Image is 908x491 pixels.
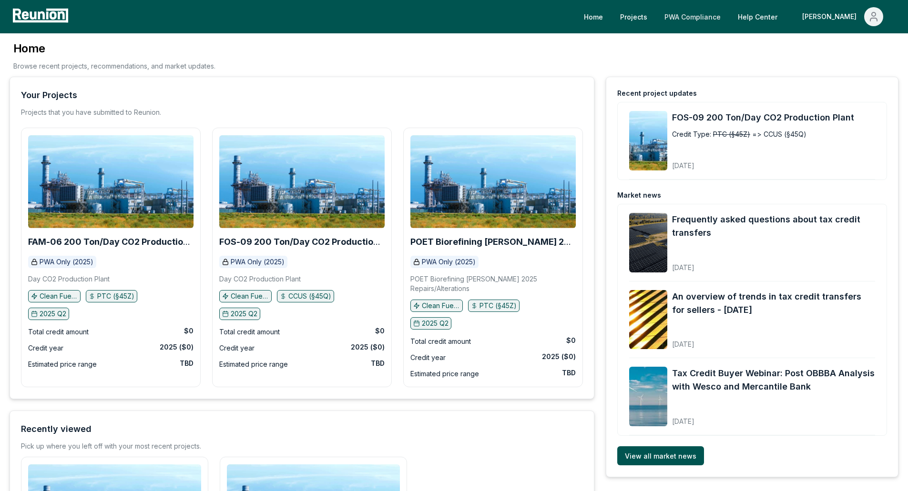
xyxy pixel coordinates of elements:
[629,367,667,426] img: Tax Credit Buyer Webinar: Post OBBBA Analysis with Wesco and Mercantile Bank
[28,308,69,320] button: 2025 Q2
[231,291,269,301] p: Clean Fuel Production
[21,441,201,451] div: Pick up where you left off with your most recent projects.
[21,422,92,436] div: Recently viewed
[219,237,380,256] b: FOS-09 200 Ton/Day CO2 Production Plant
[410,237,575,256] b: POET Biorefining [PERSON_NAME] 2025 Repairs/Alterations
[802,7,860,26] div: [PERSON_NAME]
[629,213,667,272] img: Frequently asked questions about tax credit transfers
[21,89,77,102] div: Your Projects
[672,154,827,170] div: [DATE]
[795,7,891,26] button: [PERSON_NAME]
[730,7,785,26] a: Help Center
[371,359,385,368] div: TBD
[28,274,110,284] p: Day CO2 Production Plant
[160,342,194,352] div: 2025 ($0)
[288,291,331,301] p: CCUS (§45Q)
[612,7,655,26] a: Projects
[672,213,875,240] a: Frequently asked questions about tax credit transfers
[422,319,449,328] p: 2025 Q2
[410,237,576,247] a: POET Biorefining [PERSON_NAME] 2025 Repairs/Alterations
[28,135,194,228] img: FAM-06 200 Ton/Day CO2 Production Plant
[219,342,255,354] div: Credit year
[562,368,576,378] div: TBD
[410,368,479,380] div: Estimated price range
[480,301,517,311] p: PTC (§45Z)
[219,274,301,284] p: Day CO2 Production Plant
[410,135,576,228] img: POET Biorefining Preston 2025 Repairs/Alterations
[375,326,385,336] div: $0
[231,309,257,319] p: 2025 Q2
[28,237,190,256] b: FAM-06 200 Ton/Day CO2 Production Plant
[21,108,161,117] p: Projects that you have submitted to Reunion.
[351,342,385,352] div: 2025 ($0)
[617,446,704,465] a: View all market news
[410,274,576,293] p: POET Biorefining [PERSON_NAME] 2025 Repairs/Alterations
[672,290,875,317] a: An overview of trends in tax credit transfers for sellers - [DATE]
[410,352,446,363] div: Credit year
[219,290,272,302] button: Clean Fuel Production
[422,301,460,311] p: Clean Fuel Production
[410,336,471,347] div: Total credit amount
[672,332,875,349] div: [DATE]
[219,326,280,338] div: Total credit amount
[180,359,194,368] div: TBD
[542,352,576,361] div: 2025 ($0)
[28,326,89,338] div: Total credit amount
[576,7,611,26] a: Home
[629,290,667,350] img: An overview of trends in tax credit transfers for sellers - September 2025
[219,308,260,320] button: 2025 Q2
[13,41,215,56] h3: Home
[566,336,576,345] div: $0
[28,342,63,354] div: Credit year
[672,111,875,124] a: FOS-09 200 Ton/Day CO2 Production Plant
[576,7,898,26] nav: Main
[410,300,463,312] button: Clean Fuel Production
[28,359,97,370] div: Estimated price range
[629,111,667,170] img: FOS-09 200 Ton/Day CO2 Production Plant
[617,89,697,98] div: Recent project updates
[184,326,194,336] div: $0
[219,237,385,247] a: FOS-09 200 Ton/Day CO2 Production Plant
[713,129,750,139] span: PTC (§45Z)
[28,290,81,302] button: Clean Fuel Production
[219,135,385,228] img: FOS-09 200 Ton/Day CO2 Production Plant
[672,367,875,393] a: Tax Credit Buyer Webinar: Post OBBBA Analysis with Wesco and Mercantile Bank
[410,317,451,330] button: 2025 Q2
[672,256,875,272] div: [DATE]
[752,129,806,139] span: => CCUS (§45Q)
[422,257,476,267] p: PWA Only (2025)
[617,190,661,200] div: Market news
[13,61,215,71] p: Browse recent projects, recommendations, and market updates.
[672,129,711,139] div: Credit Type:
[231,257,285,267] p: PWA Only (2025)
[672,410,875,426] div: [DATE]
[219,359,288,370] div: Estimated price range
[657,7,728,26] a: PWA Compliance
[40,291,78,301] p: Clean Fuel Production
[28,237,194,247] a: FAM-06 200 Ton/Day CO2 Production Plant
[97,291,134,301] p: PTC (§45Z)
[40,257,93,267] p: PWA Only (2025)
[40,309,66,319] p: 2025 Q2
